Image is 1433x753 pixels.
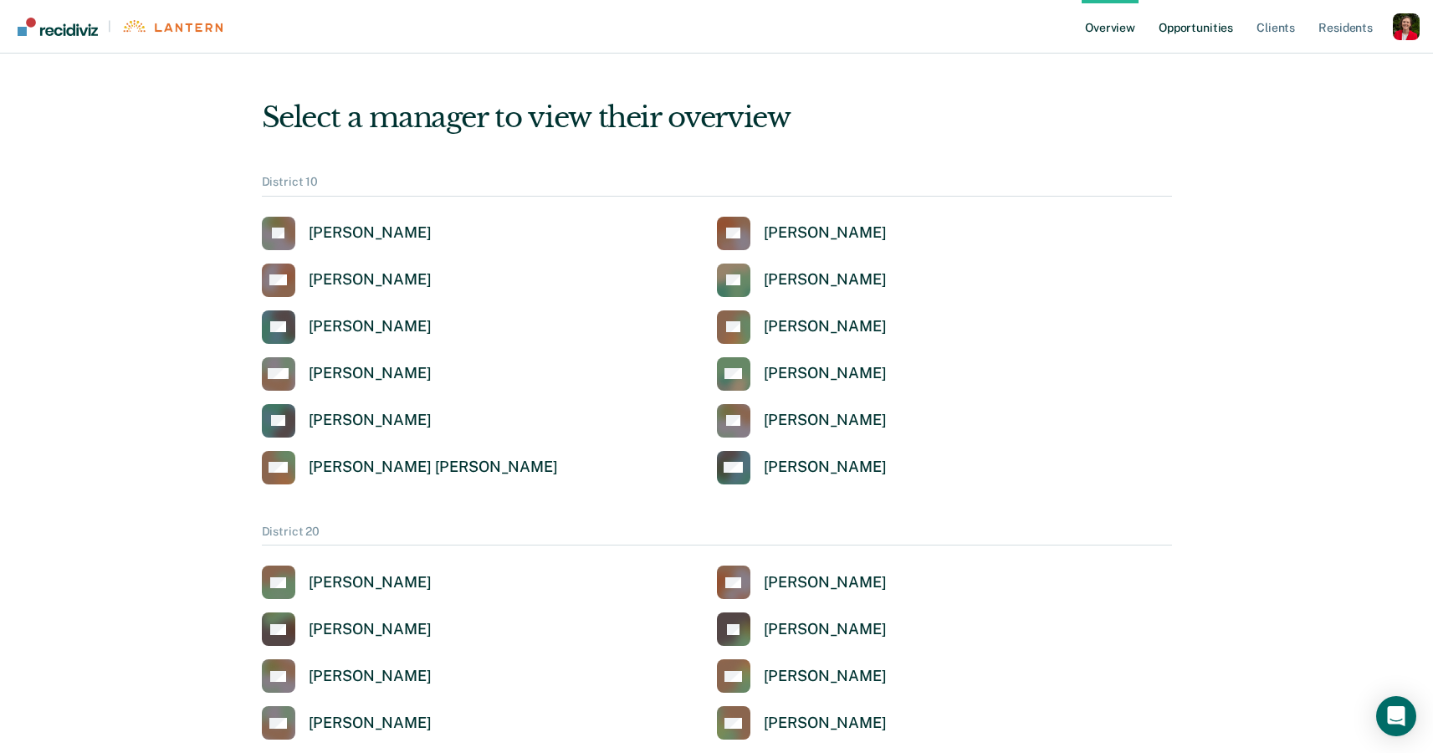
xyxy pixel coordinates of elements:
[764,270,887,289] div: [PERSON_NAME]
[262,612,432,646] a: [PERSON_NAME]
[764,667,887,686] div: [PERSON_NAME]
[1393,13,1420,40] button: Profile dropdown button
[764,458,887,477] div: [PERSON_NAME]
[764,364,887,383] div: [PERSON_NAME]
[1376,696,1416,736] div: Open Intercom Messenger
[309,411,432,430] div: [PERSON_NAME]
[262,525,1172,546] div: District 20
[309,667,432,686] div: [PERSON_NAME]
[309,364,432,383] div: [PERSON_NAME]
[309,458,558,477] div: [PERSON_NAME] [PERSON_NAME]
[262,175,1172,197] div: District 10
[262,357,432,391] a: [PERSON_NAME]
[309,714,432,733] div: [PERSON_NAME]
[262,310,432,344] a: [PERSON_NAME]
[717,357,887,391] a: [PERSON_NAME]
[764,620,887,639] div: [PERSON_NAME]
[717,217,887,250] a: [PERSON_NAME]
[764,223,887,243] div: [PERSON_NAME]
[309,223,432,243] div: [PERSON_NAME]
[262,217,432,250] a: [PERSON_NAME]
[309,573,432,592] div: [PERSON_NAME]
[717,404,887,438] a: [PERSON_NAME]
[764,317,887,336] div: [PERSON_NAME]
[121,20,223,33] img: Lantern
[309,270,432,289] div: [PERSON_NAME]
[764,411,887,430] div: [PERSON_NAME]
[717,566,887,599] a: [PERSON_NAME]
[309,317,432,336] div: [PERSON_NAME]
[98,19,121,33] span: |
[262,404,432,438] a: [PERSON_NAME]
[309,620,432,639] div: [PERSON_NAME]
[262,264,432,297] a: [PERSON_NAME]
[262,100,1172,135] div: Select a manager to view their overview
[717,706,887,740] a: [PERSON_NAME]
[262,451,558,484] a: [PERSON_NAME] [PERSON_NAME]
[717,451,887,484] a: [PERSON_NAME]
[262,659,432,693] a: [PERSON_NAME]
[717,310,887,344] a: [PERSON_NAME]
[717,264,887,297] a: [PERSON_NAME]
[717,659,887,693] a: [PERSON_NAME]
[262,706,432,740] a: [PERSON_NAME]
[764,714,887,733] div: [PERSON_NAME]
[18,18,98,36] img: Recidiviz
[717,612,887,646] a: [PERSON_NAME]
[764,573,887,592] div: [PERSON_NAME]
[262,566,432,599] a: [PERSON_NAME]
